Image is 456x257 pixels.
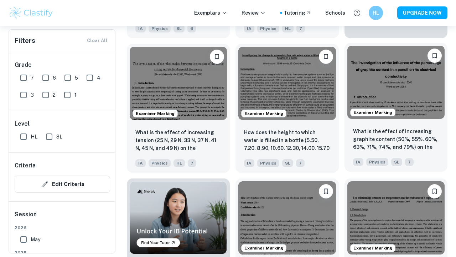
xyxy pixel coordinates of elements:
span: 2 [53,91,56,99]
a: Examiner MarkingBookmarkWhat is the effect of increasing tension (25 N, 29 N, 33 N, 37 N, 41 N, 4... [127,44,230,173]
span: Examiner Marking [351,109,395,116]
img: Physics IA example thumbnail: What is the effect of increasing graphit [347,46,445,119]
img: Physics IA example thumbnail: What is the effect of increasing tension [130,47,227,120]
span: 5 [75,74,78,82]
span: 7 [405,158,414,166]
span: SL [282,159,293,167]
span: 7 [31,74,34,82]
span: May [31,236,40,243]
span: HL [173,159,185,167]
span: 1 [74,91,77,99]
span: HL [31,133,37,141]
span: IA [244,25,254,32]
button: Bookmark [319,50,333,64]
span: 7 [296,25,305,32]
img: Thumbnail [130,181,227,254]
h6: Criteria [15,161,36,170]
h6: Grade [15,61,110,69]
p: Review [242,9,266,17]
button: HL [369,6,383,20]
span: IA [353,158,363,166]
h6: HL [372,9,380,17]
h6: Filters [15,36,35,46]
span: Physics [257,159,279,167]
img: Physics IA example thumbnail: How does varying the temperature of a co [347,181,445,255]
span: 6 [187,25,196,32]
span: 2026 [15,225,110,231]
span: 6 [53,74,56,82]
span: Physics [149,25,171,32]
img: Physics IA example thumbnail: How does the height to which water is fi [238,47,336,120]
span: 7 [296,159,305,167]
span: HL [282,25,294,32]
button: Help and Feedback [351,7,363,19]
span: Examiner Marking [242,245,286,251]
span: IA [244,159,254,167]
img: Physics IA example thumbnail: How does the length of a beam (0.100 m, [238,181,336,255]
p: How does the height to which water is filled in a bottle (5.50, 7.20, 8.90, 10.60. 12.30, 14.00, ... [244,128,330,153]
span: Examiner Marking [133,110,177,117]
span: 2025 [15,250,110,256]
h6: Level [15,120,110,128]
h6: Session [15,210,110,225]
span: Physics [257,25,279,32]
p: Exemplars [194,9,227,17]
button: Edit Criteria [15,176,110,193]
span: IA [135,25,146,32]
span: Physics [149,159,171,167]
span: 7 [188,159,196,167]
span: 4 [97,74,100,82]
span: Physics [366,158,388,166]
a: Tutoring [284,9,311,17]
span: IA [135,159,146,167]
span: SL [56,133,62,141]
span: 3 [31,91,34,99]
a: Schools [325,9,345,17]
a: Examiner MarkingBookmarkWhat is the effect of increasing graphite content (50%, 55%, 60%, 63%, 71... [344,44,447,173]
button: Bookmark [319,184,333,198]
a: Examiner MarkingBookmarkHow does the height to which water is filled in a bottle (5.50, 7.20, 8.9... [235,44,338,173]
button: Bookmark [427,184,442,198]
span: Examiner Marking [242,110,286,117]
p: What is the effect of increasing graphite content (50%, 55%, 60%, 63%, 71%, 74%, and 79%) on the ... [353,127,439,152]
span: Examiner Marking [351,245,395,251]
p: What is the effect of increasing tension (25 N, 29 N, 33 N, 37 N, 41 N, 45 N, and 49 N) on the fu... [135,128,221,153]
img: Clastify logo [9,6,54,20]
span: SL [391,158,402,166]
span: SL [173,25,185,32]
button: Bookmark [210,50,224,64]
button: Bookmark [427,49,442,63]
button: UPGRADE NOW [397,6,447,19]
